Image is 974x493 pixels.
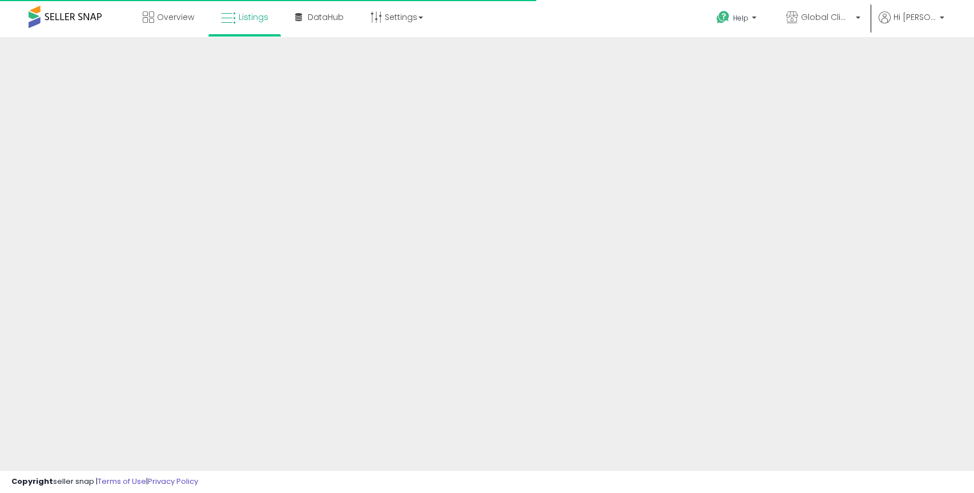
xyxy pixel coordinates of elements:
div: seller snap | | [11,476,198,487]
strong: Copyright [11,476,53,487]
span: Help [733,13,748,23]
a: Hi [PERSON_NAME] [879,11,944,37]
a: Privacy Policy [148,476,198,487]
span: Listings [239,11,268,23]
a: Terms of Use [98,476,146,487]
a: Help [707,2,768,37]
span: Hi [PERSON_NAME] [893,11,936,23]
span: Overview [157,11,194,23]
span: DataHub [308,11,344,23]
span: Global Climate Alliance [801,11,852,23]
i: Get Help [716,10,730,25]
